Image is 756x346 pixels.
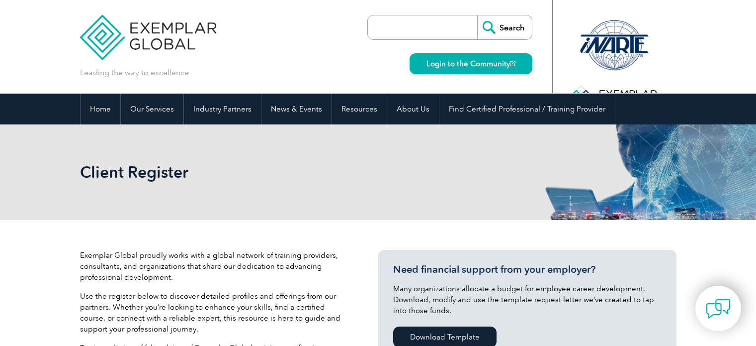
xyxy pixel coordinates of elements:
a: Find Certified Professional / Training Provider [439,94,615,124]
img: open_square.png [510,61,515,66]
p: Exemplar Global proudly works with a global network of training providers, consultants, and organ... [80,250,348,283]
a: Login to the Community [410,53,532,74]
a: Our Services [121,94,183,124]
input: Search [477,15,532,39]
h2: Client Register [80,164,498,180]
img: contact-chat.png [706,296,731,321]
a: News & Events [261,94,332,124]
a: About Us [387,94,439,124]
p: Use the register below to discover detailed profiles and offerings from our partners. Whether you... [80,291,348,335]
a: Home [81,94,120,124]
a: Industry Partners [184,94,261,124]
a: Resources [332,94,387,124]
p: Leading the way to excellence [80,67,189,78]
p: Many organizations allocate a budget for employee career development. Download, modify and use th... [393,283,662,316]
h3: Need financial support from your employer? [393,263,662,276]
